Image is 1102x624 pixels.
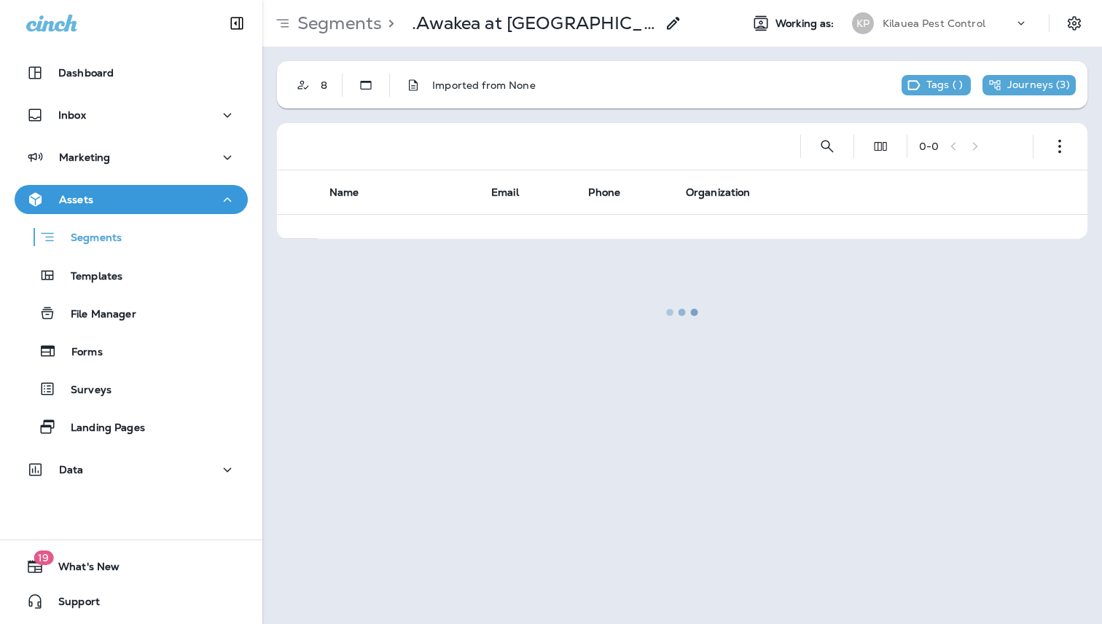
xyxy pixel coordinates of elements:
p: Templates [56,270,122,284]
button: Dashboard [15,58,248,87]
p: Surveys [56,384,112,398]
p: Landing Pages [56,422,145,435]
button: Assets [15,185,248,214]
button: Landing Pages [15,411,248,442]
p: Marketing [59,151,110,163]
p: Dashboard [58,67,114,79]
span: What's New [44,561,120,578]
p: Inbox [58,109,86,121]
button: Collapse Sidebar [216,9,257,38]
button: Support [15,587,248,616]
button: Data [15,455,248,484]
span: 19 [34,550,53,565]
button: Segments [15,221,248,253]
p: Assets [59,194,93,205]
button: Surveys [15,374,248,404]
button: Templates [15,260,248,291]
span: Support [44,596,100,613]
button: 19What's New [15,552,248,581]
p: File Manager [56,308,136,322]
button: Forms [15,336,248,366]
p: Data [59,464,84,475]
button: Marketing [15,143,248,172]
button: Inbox [15,100,248,130]
p: Segments [56,232,122,246]
p: Forms [57,346,103,360]
button: File Manager [15,298,248,328]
